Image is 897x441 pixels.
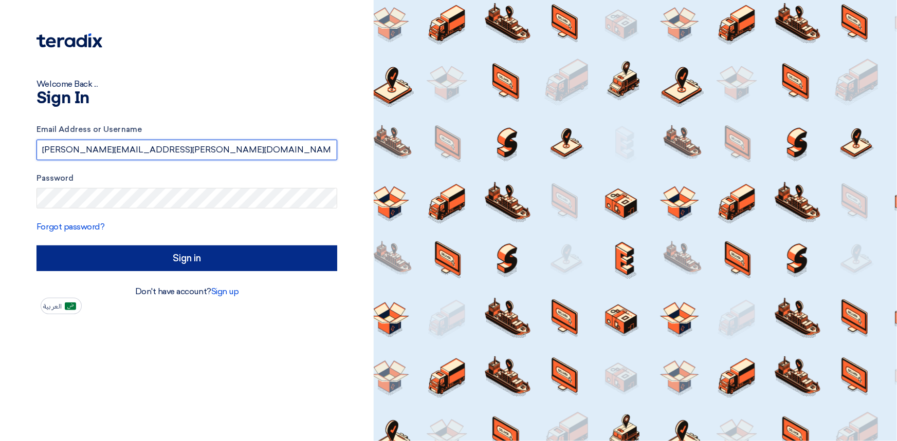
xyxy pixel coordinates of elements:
[211,286,239,296] a: Sign up
[43,303,62,310] span: العربية
[36,33,102,48] img: Teradix logo
[36,90,337,107] h1: Sign In
[36,124,337,136] label: Email Address or Username
[41,298,82,314] button: العربية
[36,140,337,160] input: Enter your business email or username
[65,302,76,310] img: ar-AR.png
[36,222,104,232] a: Forgot password?
[36,245,337,271] input: Sign in
[36,172,337,184] label: Password
[36,285,337,298] div: Don't have account?
[36,78,337,90] div: Welcome Back ...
